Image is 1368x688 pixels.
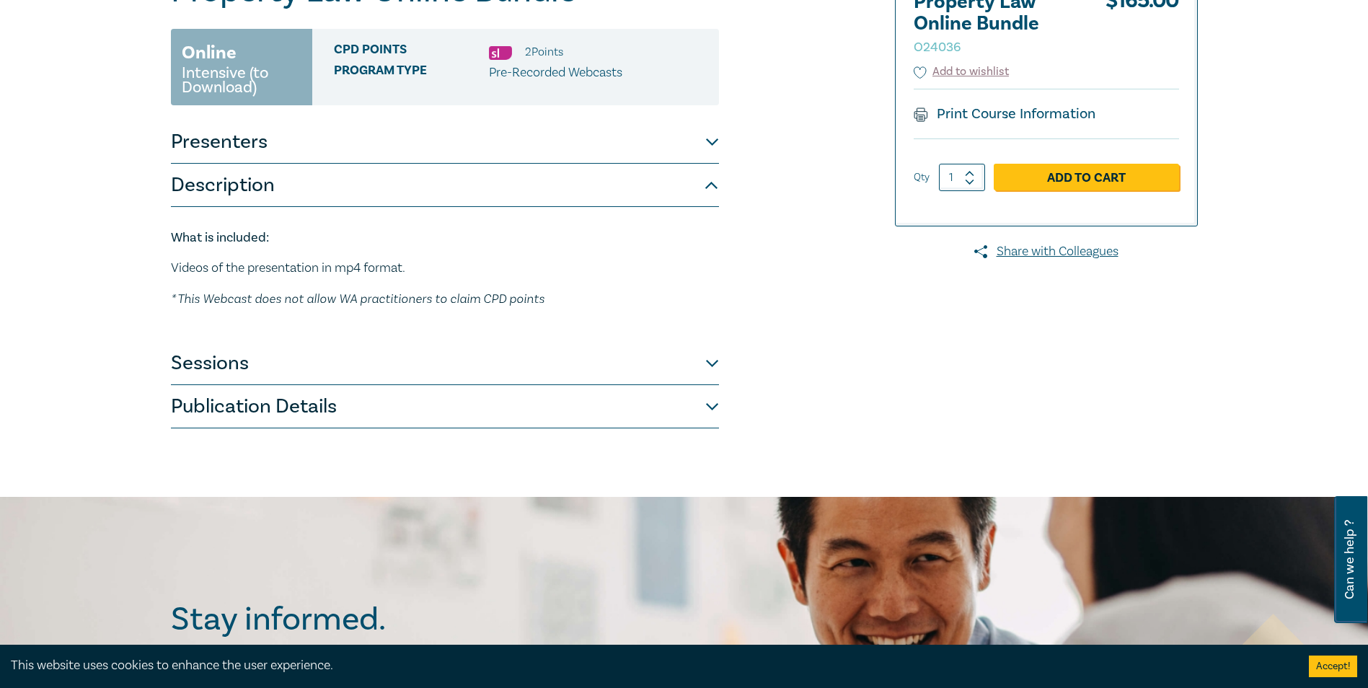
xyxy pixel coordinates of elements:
[11,656,1287,675] div: This website uses cookies to enhance the user experience.
[914,39,961,56] small: O24036
[182,66,301,94] small: Intensive (to Download)
[895,242,1198,261] a: Share with Colleagues
[994,164,1179,191] a: Add to Cart
[914,169,930,185] label: Qty
[171,259,719,278] p: Videos of the presentation in mp4 format.
[1343,505,1356,614] span: Can we help ?
[171,601,511,638] h2: Stay informed.
[171,291,544,306] em: * This Webcast does not allow WA practitioners to claim CPD points
[489,63,622,82] p: Pre-Recorded Webcasts
[182,40,237,66] h3: Online
[525,43,563,61] li: 2 Point s
[171,164,719,207] button: Description
[334,63,489,82] span: Program type
[939,164,985,191] input: 1
[914,63,1010,80] button: Add to wishlist
[171,229,269,246] strong: What is included:
[1309,656,1357,677] button: Accept cookies
[914,105,1096,123] a: Print Course Information
[171,120,719,164] button: Presenters
[171,385,719,428] button: Publication Details
[489,46,512,60] img: Substantive Law
[171,342,719,385] button: Sessions
[334,43,489,61] span: CPD Points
